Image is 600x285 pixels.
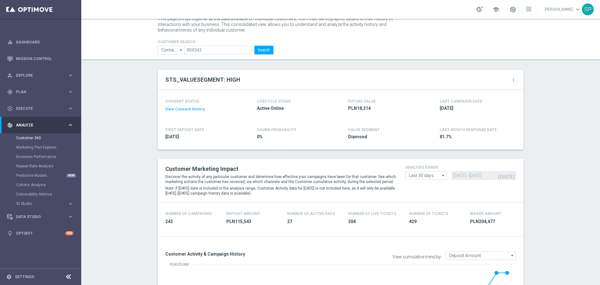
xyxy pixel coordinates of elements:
span: 2025-10-03 [440,105,513,111]
h2: Customer Marketing Impact [165,165,396,173]
div: Mission Control [7,50,73,67]
div: SP [582,3,594,15]
div: +10 [65,231,73,235]
span: PLN18,314 [348,105,421,111]
h4: CONSENT STATUS [165,99,238,104]
i: track_changes [7,122,13,128]
span: Diamond [348,134,421,140]
i: arrow_drop_down [440,171,447,180]
button: track_changes Analyze keyboard_arrow_right [7,123,74,128]
i: keyboard_arrow_right [67,89,73,95]
div: Marketing Plan Explorer [16,143,81,152]
h4: analysis range [405,165,516,170]
div: BI Studio [17,202,67,206]
div: Cohorts Analysis [16,180,81,190]
div: NEW [66,174,76,178]
span: school [492,6,499,13]
span: PLN204,477 [470,219,523,225]
h4: LIFECYCLE STAGE [257,99,291,104]
a: Deliverability Metrics [16,192,65,197]
div: Data Studio [7,214,67,220]
i: arrow_drop_down [509,252,516,260]
label: View cumulative trend by [392,254,441,260]
text: PLN125,000 [170,262,189,266]
span: Explore [16,74,67,77]
div: Customer 360 [16,133,81,143]
span: Execute [16,107,67,110]
button: equalizer Dashboard [7,40,74,45]
h4: LAST CAMPAIGN DATE [440,99,482,104]
div: Dashboard [7,34,73,50]
span: CHURN PROBABILITY [257,128,297,132]
h4: Number Of Tickets [409,211,448,216]
h4: CUSTOMER SEARCH [158,40,273,44]
input: Last 30 days [405,171,447,180]
a: [PERSON_NAME]keyboard_arrow_down [544,5,582,14]
span: 0% [257,134,330,140]
div: Analyze [7,122,67,128]
h4: Deposit Amount [226,211,260,216]
i: settings [6,274,12,280]
div: Deliverability Metrics [16,190,81,199]
div: BI Studio [16,199,81,208]
div: person_search Explore keyboard_arrow_right [7,73,74,78]
h4: FIRST DEPOSIT DATE [165,128,204,132]
p: This page brings together all the data available on individual customers, from their demographic ... [158,16,398,33]
button: gps_fixed Plan keyboard_arrow_right [7,89,74,94]
button: View Consent History [165,107,205,112]
i: keyboard_arrow_right [67,105,73,111]
i: keyboard_arrow_right [67,201,73,207]
span: 243 [165,219,219,225]
span: Data Studio [16,215,67,219]
div: Optibot [7,225,73,242]
i: equalizer [7,39,13,45]
span: 2017-04-07 [165,134,238,140]
button: lightbulb Optibot +10 [7,231,74,236]
i: keyboard_arrow_right [67,72,73,78]
a: Optibot [16,225,65,242]
a: Cohorts Analysis [16,182,65,187]
p: Note: if [DATE] date is included in the analysis range, Customer Activity data for [DATE] is not ... [165,186,396,196]
i: keyboard_arrow_right [67,122,73,128]
span: PLN115,543 [226,219,280,225]
h4: Number of Campaigns [165,211,212,216]
div: Predictive Models [16,171,81,180]
span: LAST MONTH RESPONSE RATE [440,128,497,132]
a: Dashboard [16,34,73,50]
a: Repeat Rate Analysis [16,164,65,169]
p: Discover the activity of any particular customer and determine how effective your campaigns have ... [165,174,396,184]
a: Marketing Plan Explorer [16,145,65,150]
i: more_vert [511,78,516,83]
div: Execute [7,106,67,111]
button: BI Studio keyboard_arrow_right [16,201,74,206]
button: play_circle_outline Execute keyboard_arrow_right [7,106,74,111]
i: arrow_drop_down [178,46,184,54]
span: 304 [348,219,402,225]
span: Plan [16,90,67,94]
i: keyboard_arrow_right [67,214,73,220]
h4: FUTURE VALUE [348,99,376,104]
button: Mission Control [7,56,74,61]
h4: Number of Active Days [287,211,335,216]
i: lightbulb [7,231,13,236]
a: Mission Control [16,50,73,67]
h4: VALUE SEGMENT [348,128,380,132]
i: person_search [7,73,13,78]
span: 81.7% [440,134,513,140]
span: 27 [287,219,341,225]
span: Analyze [16,123,67,127]
div: Explore [7,73,67,78]
button: Search [254,46,273,54]
button: Data Studio keyboard_arrow_right [7,214,74,219]
h4: Number Of Live Tickets [348,211,396,216]
h2: STS_VALUESEGMENT: HIGH [165,76,240,84]
span: keyboard_arrow_down [574,6,581,13]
